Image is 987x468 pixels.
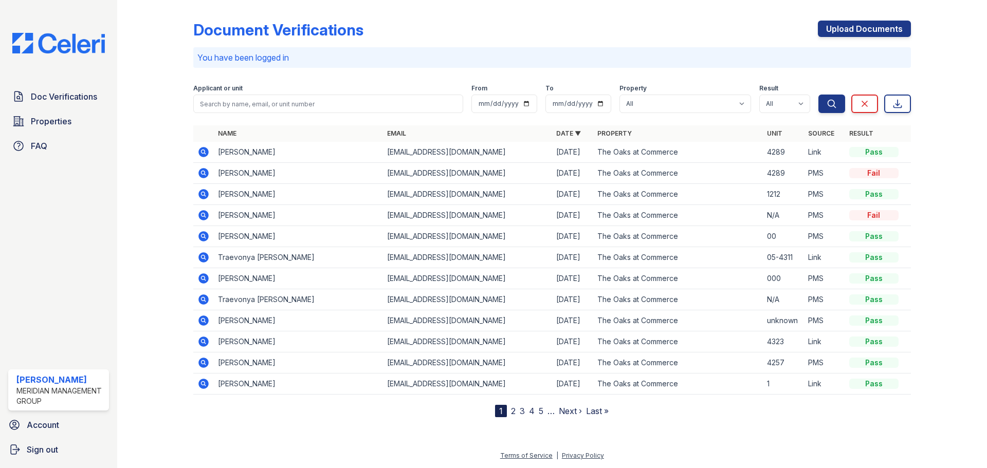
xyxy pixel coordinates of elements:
td: The Oaks at Commerce [593,205,762,226]
td: [PERSON_NAME] [214,373,383,395]
a: Unit [767,129,782,137]
p: You have been logged in [197,51,907,64]
a: Account [4,415,113,435]
label: To [545,84,554,92]
label: Applicant or unit [193,84,243,92]
td: PMS [804,268,845,289]
td: [DATE] [552,373,593,395]
td: [PERSON_NAME] [214,331,383,352]
td: [PERSON_NAME] [214,163,383,184]
td: Traevonya [PERSON_NAME] [214,289,383,310]
td: 05-4311 [763,247,804,268]
td: Link [804,247,845,268]
div: Pass [849,273,899,284]
td: 1 [763,373,804,395]
td: The Oaks at Commerce [593,373,762,395]
td: 4323 [763,331,804,352]
div: Document Verifications [193,21,363,39]
img: CE_Logo_Blue-a8612792a0a2168367f1c8372b55b34899dd931a85d93a1a3d3e32e68fde9ad4.png [4,33,113,53]
a: FAQ [8,136,109,156]
div: [PERSON_NAME] [16,373,105,386]
td: The Oaks at Commerce [593,352,762,373]
div: Pass [849,379,899,389]
td: [EMAIL_ADDRESS][DOMAIN_NAME] [383,163,552,184]
td: The Oaks at Commerce [593,289,762,310]
label: Property [619,84,647,92]
td: [DATE] [552,163,593,184]
td: [EMAIL_ADDRESS][DOMAIN_NAME] [383,247,552,268]
div: 1 [495,405,507,417]
input: Search by name, email, or unit number [193,95,463,113]
td: Traevonya [PERSON_NAME] [214,247,383,268]
td: The Oaks at Commerce [593,184,762,205]
a: Terms of Service [500,452,553,459]
a: Email [387,129,406,137]
td: The Oaks at Commerce [593,226,762,247]
td: The Oaks at Commerce [593,331,762,352]
td: Link [804,331,845,352]
td: The Oaks at Commerce [593,268,762,289]
span: Properties [31,115,71,127]
td: N/A [763,289,804,310]
span: … [547,405,555,417]
div: Meridian Management Group [16,386,105,406]
td: The Oaks at Commerce [593,163,762,184]
a: Next › [559,406,582,416]
td: 00 [763,226,804,247]
td: [DATE] [552,226,593,247]
a: Name [218,129,236,137]
td: [EMAIL_ADDRESS][DOMAIN_NAME] [383,205,552,226]
td: [DATE] [552,247,593,268]
a: 5 [539,406,543,416]
td: [DATE] [552,268,593,289]
td: Link [804,142,845,163]
span: Account [27,419,59,431]
td: PMS [804,184,845,205]
td: PMS [804,289,845,310]
td: [PERSON_NAME] [214,226,383,247]
span: Doc Verifications [31,90,97,103]
td: 1212 [763,184,804,205]
div: Fail [849,210,899,220]
div: Fail [849,168,899,178]
td: [PERSON_NAME] [214,205,383,226]
a: 2 [511,406,516,416]
td: [EMAIL_ADDRESS][DOMAIN_NAME] [383,352,552,373]
a: Last » [586,406,609,416]
td: [DATE] [552,352,593,373]
span: Sign out [27,443,58,456]
div: Pass [849,358,899,368]
td: [DATE] [552,310,593,331]
td: [PERSON_NAME] [214,310,383,331]
a: Privacy Policy [562,452,604,459]
td: [DATE] [552,142,593,163]
td: 4289 [763,142,804,163]
td: [EMAIL_ADDRESS][DOMAIN_NAME] [383,184,552,205]
td: [EMAIL_ADDRESS][DOMAIN_NAME] [383,331,552,352]
a: Sign out [4,439,113,460]
div: Pass [849,294,899,305]
td: N/A [763,205,804,226]
a: Date ▼ [556,129,581,137]
td: 000 [763,268,804,289]
td: 4289 [763,163,804,184]
div: Pass [849,315,899,326]
div: Pass [849,252,899,263]
td: 4257 [763,352,804,373]
a: Result [849,129,873,137]
td: The Oaks at Commerce [593,247,762,268]
td: [EMAIL_ADDRESS][DOMAIN_NAME] [383,289,552,310]
label: From [471,84,487,92]
td: [DATE] [552,184,593,205]
td: [PERSON_NAME] [214,352,383,373]
td: unknown [763,310,804,331]
a: Property [597,129,632,137]
td: [EMAIL_ADDRESS][DOMAIN_NAME] [383,268,552,289]
td: [PERSON_NAME] [214,142,383,163]
td: The Oaks at Commerce [593,310,762,331]
td: The Oaks at Commerce [593,142,762,163]
td: [PERSON_NAME] [214,184,383,205]
div: Pass [849,189,899,199]
td: [DATE] [552,289,593,310]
